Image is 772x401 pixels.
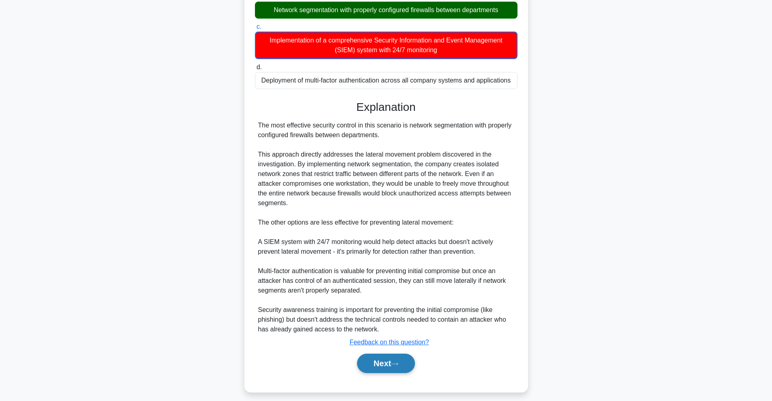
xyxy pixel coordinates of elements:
a: Feedback on this question? [350,339,429,346]
div: The most effective security control in this scenario is network segmentation with properly config... [258,121,514,334]
div: Deployment of multi-factor authentication across all company systems and applications [255,72,518,89]
button: Next [357,354,415,373]
span: d. [257,64,262,70]
div: Network segmentation with properly configured firewalls between departments [255,2,518,19]
div: Implementation of a comprehensive Security Information and Event Management (SIEM) system with 24... [255,32,518,59]
span: c. [257,23,261,30]
h3: Explanation [260,100,513,114]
